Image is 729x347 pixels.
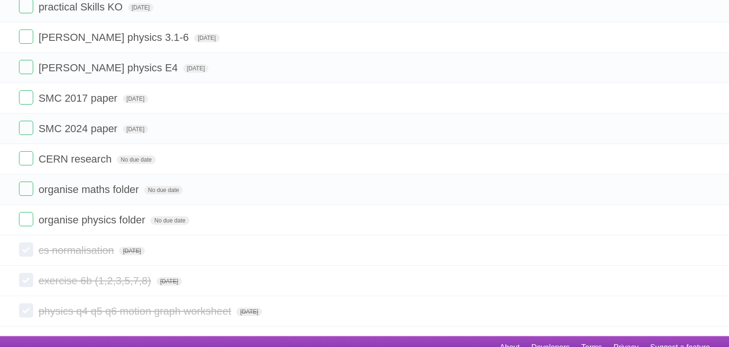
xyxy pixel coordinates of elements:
[123,95,149,103] span: [DATE]
[150,216,189,225] span: No due date
[183,64,209,73] span: [DATE]
[19,29,33,44] label: Done
[38,153,114,165] span: CERN research
[38,214,148,226] span: organise physics folder
[38,123,120,135] span: SMC 2024 paper
[38,31,191,43] span: [PERSON_NAME] physics 3.1-6
[19,212,33,226] label: Done
[38,244,116,256] span: cs normalisation
[19,151,33,165] label: Done
[119,247,145,255] span: [DATE]
[123,125,149,134] span: [DATE]
[38,183,141,195] span: organise maths folder
[157,277,182,286] span: [DATE]
[19,273,33,287] label: Done
[19,90,33,105] label: Done
[38,1,125,13] span: practical Skills KO
[117,155,155,164] span: No due date
[194,34,220,42] span: [DATE]
[38,275,153,287] span: exercise 6b (1,2,3,5,7,8)
[38,62,180,74] span: [PERSON_NAME] physics E4
[19,121,33,135] label: Done
[38,92,120,104] span: SMC 2017 paper
[38,305,234,317] span: physics q4 q5 q6 motion graph worksheet
[128,3,154,12] span: [DATE]
[19,60,33,74] label: Done
[236,308,262,316] span: [DATE]
[19,303,33,318] label: Done
[19,242,33,257] label: Done
[144,186,183,194] span: No due date
[19,182,33,196] label: Done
